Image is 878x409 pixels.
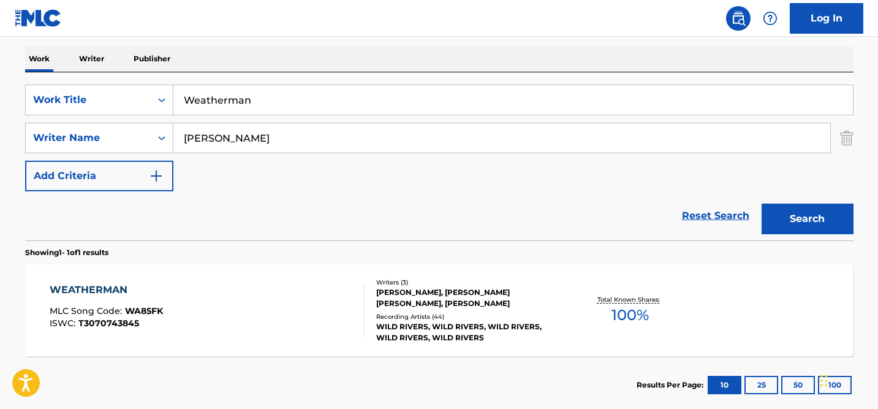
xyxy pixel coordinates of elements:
[149,169,164,183] img: 9d2ae6d4665cec9f34b9.svg
[25,85,853,240] form: Search Form
[25,247,108,258] p: Showing 1 - 1 of 1 results
[758,6,782,31] div: Help
[781,376,815,394] button: 50
[637,380,706,391] p: Results Per Page:
[15,9,62,27] img: MLC Logo
[50,318,78,329] span: ISWC :
[676,202,755,229] a: Reset Search
[33,93,143,107] div: Work Title
[597,295,663,304] p: Total Known Shares:
[25,46,53,72] p: Work
[33,131,143,145] div: Writer Name
[376,321,561,343] div: WILD RIVERS, WILD RIVERS, WILD RIVERS, WILD RIVERS, WILD RIVERS
[840,123,853,153] img: Delete Criterion
[376,312,561,321] div: Recording Artists ( 44 )
[820,362,828,399] div: Drag
[731,11,746,26] img: search
[376,287,561,309] div: [PERSON_NAME], [PERSON_NAME] [PERSON_NAME], [PERSON_NAME]
[762,204,853,234] button: Search
[50,305,125,316] span: MLC Song Code :
[125,305,163,316] span: WA85FK
[78,318,139,329] span: T3070743845
[817,350,878,409] iframe: Chat Widget
[25,264,853,356] a: WEATHERMANMLC Song Code:WA85FKISWC:T3070743845Writers (3)[PERSON_NAME], [PERSON_NAME] [PERSON_NAM...
[611,304,649,326] span: 100 %
[708,376,741,394] button: 10
[130,46,174,72] p: Publisher
[50,283,163,297] div: WEATHERMAN
[376,278,561,287] div: Writers ( 3 )
[744,376,778,394] button: 25
[790,3,863,34] a: Log In
[75,46,108,72] p: Writer
[25,161,173,191] button: Add Criteria
[726,6,751,31] a: Public Search
[763,11,778,26] img: help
